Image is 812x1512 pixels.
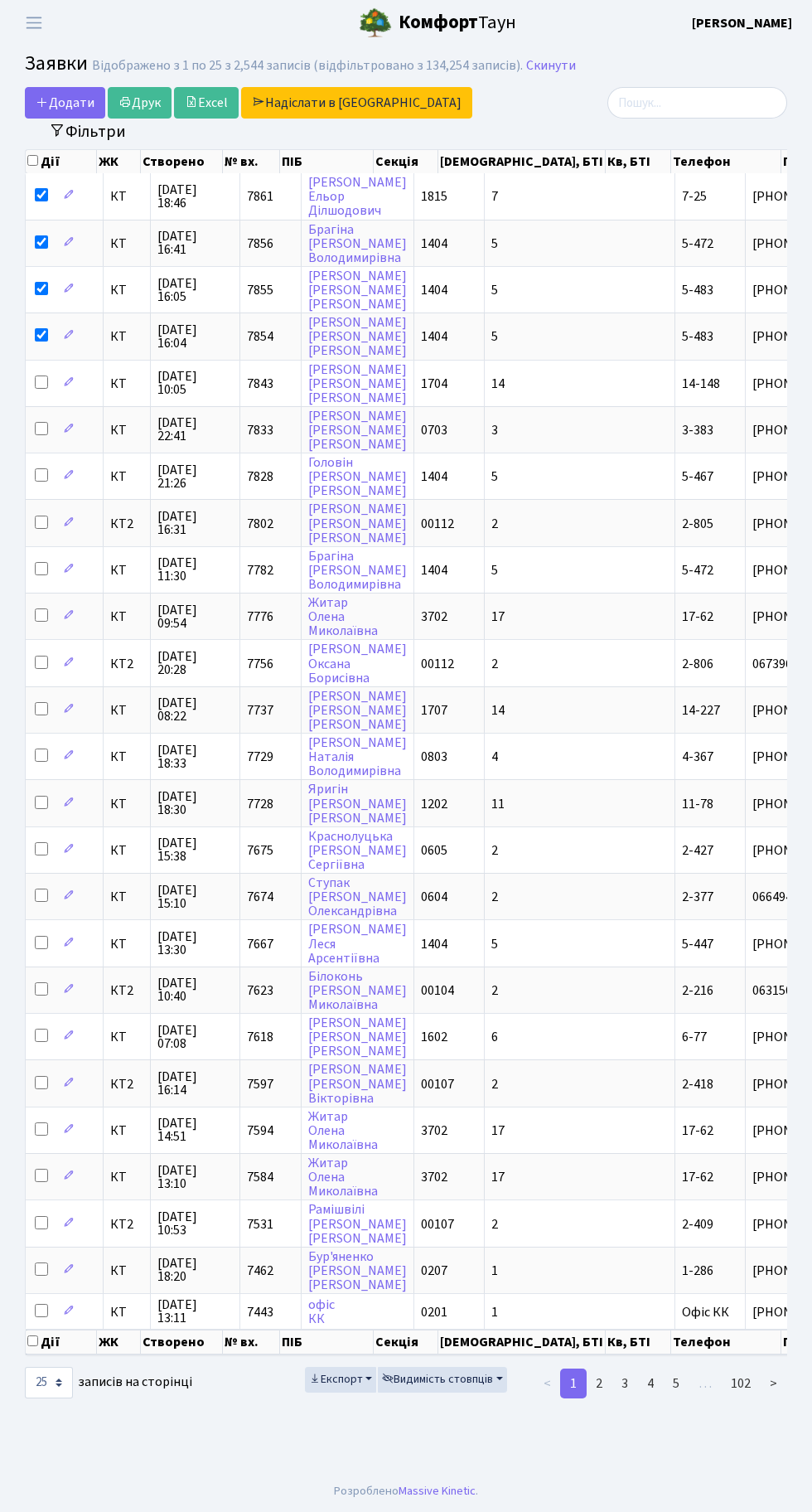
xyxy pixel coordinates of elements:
[157,463,233,490] span: [DATE] 21:26
[421,841,447,860] span: 0605
[13,9,55,36] button: Переключити навігацію
[682,1262,713,1280] span: 1-286
[491,935,498,953] span: 5
[760,1369,787,1398] a: >
[247,1262,273,1280] span: 7462
[308,407,407,453] a: [PERSON_NAME][PERSON_NAME][PERSON_NAME]
[607,87,787,119] input: Пошук...
[157,416,233,443] span: [DATE] 22:41
[305,1367,377,1393] button: Експорт
[682,1028,707,1046] span: 6-77
[421,1122,447,1140] span: 3702
[110,1124,143,1137] span: КТ
[491,701,505,720] span: 14
[382,1371,493,1388] span: Видимість стовпців
[421,1168,447,1186] span: 3702
[682,187,707,206] span: 7-25
[421,1075,454,1093] span: 00107
[157,556,233,583] span: [DATE] 11:30
[560,1369,587,1398] a: 1
[308,1296,335,1328] a: офісКК
[223,1330,280,1354] th: № вх.
[692,13,792,33] a: [PERSON_NAME]
[247,515,273,533] span: 7802
[110,797,143,811] span: КТ
[491,468,498,486] span: 5
[682,841,713,860] span: 2-427
[247,701,273,720] span: 7737
[682,375,720,393] span: 14-148
[491,608,505,626] span: 17
[157,1210,233,1237] span: [DATE] 10:53
[421,235,447,253] span: 1404
[438,150,606,173] th: [DEMOGRAPHIC_DATA], БТІ
[157,930,233,957] span: [DATE] 13:30
[491,1122,505,1140] span: 17
[157,323,233,350] span: [DATE] 16:04
[247,1168,273,1186] span: 7584
[157,1298,233,1325] span: [DATE] 13:11
[491,235,498,253] span: 5
[374,150,438,173] th: Секція
[110,377,143,390] span: КТ
[308,1014,407,1060] a: [PERSON_NAME][PERSON_NAME][PERSON_NAME]
[36,94,94,112] span: Додати
[421,1215,454,1233] span: 00107
[682,655,713,673] span: 2-806
[308,967,407,1014] a: Білоконь[PERSON_NAME]Миколаївна
[491,1168,505,1186] span: 17
[491,795,505,813] span: 11
[308,781,407,827] a: Яригін[PERSON_NAME][PERSON_NAME]
[308,1061,407,1107] a: [PERSON_NAME][PERSON_NAME]Вікторівна
[421,1028,447,1046] span: 1602
[682,1075,713,1093] span: 2-418
[157,603,233,630] span: [DATE] 09:54
[157,183,233,210] span: [DATE] 18:46
[308,1107,378,1154] a: ЖитарОленаМиколаївна
[308,453,407,500] a: Головін[PERSON_NAME][PERSON_NAME]
[308,501,407,547] a: [PERSON_NAME][PERSON_NAME][PERSON_NAME]
[308,1154,378,1200] a: ЖитарОленаМиколаївна
[247,327,273,346] span: 7854
[110,844,143,857] span: КТ
[637,1369,664,1398] a: 4
[247,468,273,486] span: 7828
[157,744,233,770] span: [DATE] 18:33
[308,921,407,967] a: [PERSON_NAME]ЛесяАрсентіївна
[491,327,498,346] span: 5
[26,1330,97,1354] th: Дії
[359,7,392,40] img: logo.png
[110,190,143,203] span: КТ
[247,748,273,766] span: 7729
[308,1201,407,1248] a: Рамішвілі[PERSON_NAME][PERSON_NAME]
[110,610,143,623] span: КТ
[280,150,374,173] th: ПІБ
[491,981,498,1000] span: 2
[247,655,273,673] span: 7756
[682,701,720,720] span: 14-227
[671,1330,781,1354] th: Телефон
[421,1303,447,1321] span: 0201
[491,1215,498,1233] span: 2
[682,608,713,626] span: 17-62
[223,150,280,173] th: № вх.
[692,14,792,32] b: [PERSON_NAME]
[157,1117,233,1143] span: [DATE] 14:51
[682,981,713,1000] span: 2-216
[110,330,143,343] span: КТ
[682,1215,713,1233] span: 2-409
[438,1330,606,1354] th: [DEMOGRAPHIC_DATA], БТІ
[526,58,576,74] a: Скинути
[157,277,233,303] span: [DATE] 16:05
[110,938,143,951] span: КТ
[308,827,407,874] a: Краснолуцька[PERSON_NAME]Сергіївна
[682,1168,713,1186] span: 17-62
[491,515,498,533] span: 2
[606,1330,671,1354] th: Кв, БТІ
[682,235,713,253] span: 5-472
[247,935,273,953] span: 7667
[280,1330,374,1354] th: ПІБ
[247,1028,273,1046] span: 7618
[491,1303,498,1321] span: 1
[309,1371,363,1388] span: Експорт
